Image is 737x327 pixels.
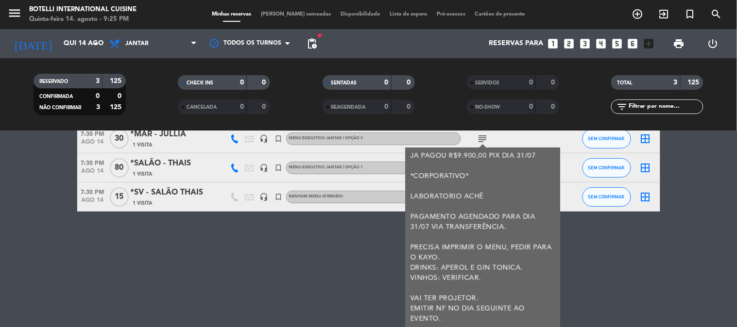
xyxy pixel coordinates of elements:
[529,79,533,86] strong: 0
[207,12,256,17] span: Minhas reservas
[110,78,123,84] strong: 125
[262,103,268,110] strong: 0
[131,128,213,141] div: *MAR - JULLIA
[611,37,623,50] i: looks_5
[110,104,123,111] strong: 125
[385,103,389,110] strong: 0
[240,79,244,86] strong: 0
[39,94,73,99] span: CONFIRMADA
[90,38,102,49] i: arrow_drop_down
[7,6,22,24] button: menu
[658,8,670,20] i: exit_to_app
[274,193,283,201] i: turned_in_not
[306,38,318,49] span: pending_actions
[274,134,283,143] i: turned_in_not
[110,129,129,148] span: 30
[260,163,269,172] i: headset_mic
[632,8,644,20] i: add_circle_outline
[617,81,632,85] span: TOTAL
[260,134,269,143] i: headset_mic
[29,5,137,15] div: Botelli International Cuisine
[432,12,470,17] span: Pré-acessos
[262,79,268,86] strong: 0
[640,162,651,174] i: border_all
[29,15,137,24] div: Quinta-feira 14. agosto - 9:25 PM
[77,168,108,179] span: ago 14
[77,197,108,208] span: ago 14
[96,78,100,84] strong: 3
[551,103,557,110] strong: 0
[674,79,678,86] strong: 3
[240,103,244,110] strong: 0
[385,12,432,17] span: Lista de espera
[331,105,366,110] span: REAGENDADA
[707,38,719,49] i: power_settings_new
[407,79,412,86] strong: 0
[476,81,500,85] span: SERVIDOS
[110,187,129,207] span: 15
[616,101,628,113] i: filter_list
[385,79,389,86] strong: 0
[39,105,81,110] span: NÃO CONFIRMAR
[696,29,730,58] div: LOG OUT
[476,105,500,110] span: NO-SHOW
[133,170,153,178] span: 1 Visita
[588,194,625,199] span: SEM CONFIRMAR
[407,103,412,110] strong: 0
[125,40,149,47] span: Jantar
[643,37,655,50] i: add_box
[39,79,68,84] span: RESERVADO
[187,105,217,110] span: CANCELADA
[336,12,385,17] span: Disponibilidade
[131,186,213,199] div: *SV - SALÃO THAIS
[274,163,283,172] i: turned_in_not
[673,38,685,49] span: print
[595,37,607,50] i: looks_4
[583,187,631,207] button: SEM CONFIRMAR
[688,79,702,86] strong: 125
[7,33,59,54] i: [DATE]
[7,6,22,20] i: menu
[583,129,631,148] button: SEM CONFIRMAR
[640,133,651,145] i: border_all
[187,81,213,85] span: CHECK INS
[583,158,631,178] button: SEM CONFIRMAR
[529,103,533,110] strong: 0
[118,93,123,99] strong: 0
[77,157,108,168] span: 7:30 PM
[110,158,129,178] span: 80
[410,151,555,324] div: JA PAGOU R$9.900,00 PIX DIA 31/07 *CORPORATIVO* LABORATORIO ACHÊ PAGAMENTO AGENDADO PARA DIA 31/0...
[489,40,543,48] span: Reservas para
[289,136,363,140] span: MENU EXECUTIVO JANTAR / OPÇÃO 3
[685,8,696,20] i: turned_in_not
[563,37,575,50] i: looks_two
[77,139,108,150] span: ago 14
[96,93,100,99] strong: 0
[131,157,213,170] div: *SALÃO - THAIS
[256,12,336,17] span: [PERSON_NAME] semeadas
[627,37,639,50] i: looks_6
[588,136,625,141] span: SEM CONFIRMAR
[477,133,489,145] i: subject
[133,199,153,207] span: 1 Visita
[588,165,625,170] span: SEM CONFIRMAR
[331,81,357,85] span: SENTADAS
[551,79,557,86] strong: 0
[133,141,153,149] span: 1 Visita
[77,128,108,139] span: 7:30 PM
[711,8,722,20] i: search
[628,101,703,112] input: Filtrar por nome...
[579,37,591,50] i: looks_3
[289,195,343,198] span: Nenhum menu atribuído
[77,186,108,197] span: 7:30 PM
[96,104,100,111] strong: 3
[547,37,559,50] i: looks_one
[470,12,530,17] span: Cartões de presente
[289,165,363,169] span: MENU EXECUTIVO JANTAR / OPÇÃO 1
[317,33,323,38] span: fiber_manual_record
[260,193,269,201] i: headset_mic
[640,191,651,203] i: border_all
